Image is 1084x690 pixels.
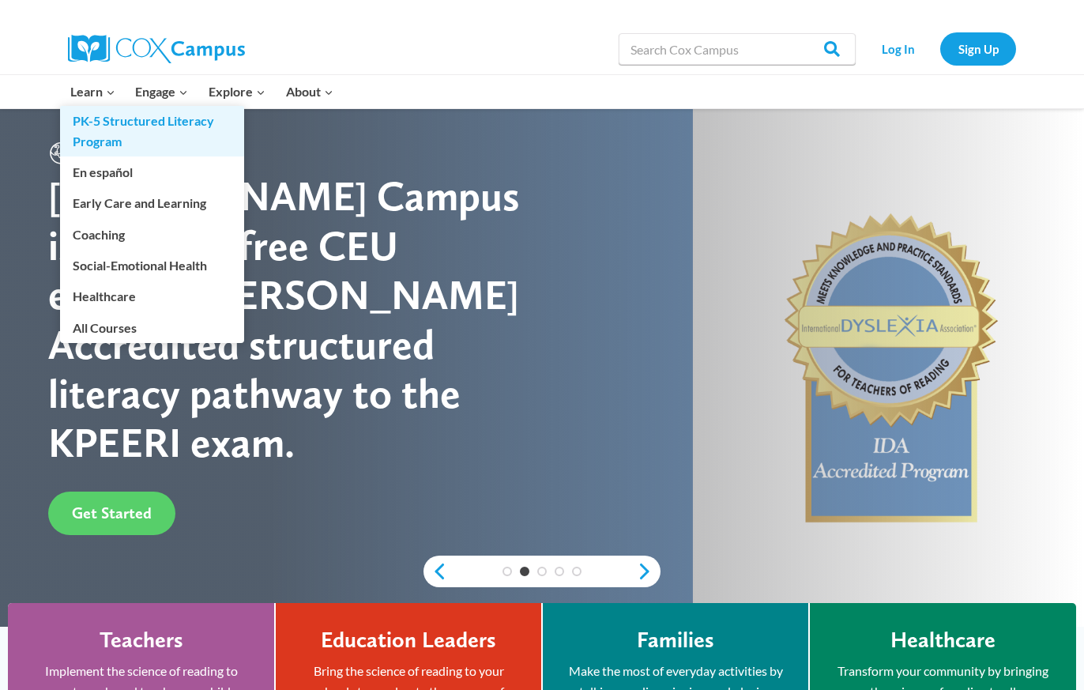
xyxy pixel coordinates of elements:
[864,32,1016,65] nav: Secondary Navigation
[68,35,245,63] img: Cox Campus
[619,33,856,65] input: Search Cox Campus
[60,75,343,108] nav: Primary Navigation
[126,75,199,108] button: Child menu of Engage
[48,172,542,467] div: [PERSON_NAME] Campus is the only free CEU earning, [PERSON_NAME] Accredited structured literacy p...
[60,281,244,311] a: Healthcare
[555,567,564,576] a: 4
[198,75,276,108] button: Child menu of Explore
[423,556,661,587] div: content slider buttons
[60,188,244,218] a: Early Care and Learning
[60,75,126,108] button: Child menu of Learn
[60,157,244,187] a: En español
[537,567,547,576] a: 3
[423,562,447,581] a: previous
[520,567,529,576] a: 2
[940,32,1016,65] a: Sign Up
[48,492,175,535] a: Get Started
[502,567,512,576] a: 1
[60,219,244,249] a: Coaching
[60,251,244,281] a: Social-Emotional Health
[321,627,496,654] h4: Education Leaders
[637,562,661,581] a: next
[890,627,996,654] h4: Healthcare
[100,627,183,654] h4: Teachers
[276,75,344,108] button: Child menu of About
[72,503,152,522] span: Get Started
[60,312,244,342] a: All Courses
[864,32,932,65] a: Log In
[637,627,714,654] h4: Families
[572,567,582,576] a: 5
[60,106,244,156] a: PK-5 Structured Literacy Program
